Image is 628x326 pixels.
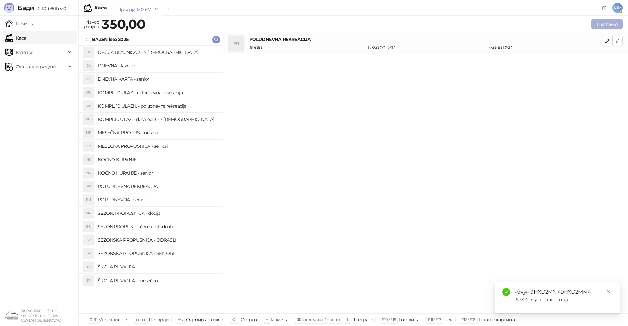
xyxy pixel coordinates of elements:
div: PR [83,181,94,192]
button: Add tab [162,3,175,16]
h4: MESEČNA PROPUSNICA - seniori [98,141,218,151]
div: ŠP [83,262,94,272]
h4: SEZONSKA PROPUSNICA - SENIORI [98,248,218,259]
span: ⌫ [232,317,237,322]
div: PR [228,36,244,51]
button: Плаћање [591,19,623,29]
span: check-circle [502,288,510,296]
h4: POLUDNEVNA - seniori [98,195,218,205]
a: Документација [599,3,610,13]
div: Износ рачуна [82,18,100,31]
h4: KOMPL. 10 ULAZ. - celodnevna rekreacija [98,87,218,98]
h4: DNEVNA ulaznica [98,60,218,71]
h4: DNEVNA KARTA - seniori [98,74,218,84]
div: K1U [83,87,94,98]
div: 350,00 RSD [487,44,603,51]
div: SP- [83,208,94,218]
div: Унос шифре [99,316,127,324]
span: + [266,317,268,322]
div: Одабир артикла [186,316,223,324]
div: Измена [271,316,288,324]
span: F10 / F16 [382,317,396,322]
div: K1U [83,101,94,111]
h4: KOMPL. 10 ULAZN. - poludnevna rekreacija [98,101,218,111]
span: ⌘ command / ⌃ control [297,317,340,322]
a: Close [605,288,612,295]
h4: MESEČNA PROPUS. - odrasli [98,128,218,138]
div: P-S [83,195,94,205]
div: Потврди [149,316,169,324]
img: 64x64-companyLogo-4a28e1f8-f217-46d7-badd-69a834a81aaf.png [5,309,18,322]
div: Каса [94,5,107,10]
div: DU [83,60,94,71]
div: SP [83,235,94,245]
h4: SEZON. PROPUSNICA - dečija [98,208,218,218]
h4: POLUDNEVNA REKREACIJA [249,36,602,43]
div: BAZEN leto 2025 [92,36,128,43]
span: Каталог [16,46,33,59]
h4: POLUDNEVNA REKREACIJA [98,181,218,192]
div: SP [83,248,94,259]
span: 3.11.0-b80b730 [34,6,66,11]
small: JAVNO PREDUZEĆE SPORTSKO KULTURNI CENTAR, OBRENOVAC [21,309,60,323]
div: Сторно [241,316,257,324]
h4: NOĆNO KUPANJE [98,154,218,165]
div: Готовина [399,316,419,324]
div: # 90101 [248,44,366,51]
span: enter [136,317,146,322]
div: S-U [83,221,94,232]
span: f [347,317,348,322]
span: close [606,289,611,294]
div: Чек [445,316,453,324]
strong: 350,00 [102,16,145,32]
div: DK- [83,74,94,84]
div: Претрага [351,316,373,324]
a: Почетна [5,17,35,30]
div: grid [79,46,223,313]
div: Продаја 130447 [117,6,151,13]
img: Logo [4,3,14,13]
a: Каса [5,31,26,44]
span: F11 / F17 [428,317,441,322]
div: NK [83,168,94,178]
span: ↑/↓ [178,317,183,322]
h4: SEZONSKA PROPUSNICA - ODRASLI [98,235,218,245]
button: remove [152,7,161,12]
h4: SEZON.PROPUS. - učenici i studenti [98,221,218,232]
div: NK [83,154,94,165]
div: KU- [83,114,94,125]
div: DU [83,47,94,58]
div: MP- [83,141,94,151]
div: MP [83,128,94,138]
span: Фискални рачуни [16,60,56,73]
div: 1 x 350,00 RSD [366,44,487,51]
span: Бади [18,4,34,12]
h4: KOMPL.10 ULAZ. - deca od 3 - 7 [DEMOGRAPHIC_DATA] [98,114,218,125]
h4: NOĆNO KUPANJE - senior [98,168,218,178]
h4: ŠKOLA PLIVANJA [98,262,218,272]
div: ŠP [83,275,94,286]
span: F12 / F18 [462,317,476,322]
span: MM [612,3,623,13]
div: Рачун 9HXD2MN7-9HXD2MN7-15344 је успешно издат [514,288,612,304]
div: Платна картица [479,316,515,324]
span: 0-9 [90,317,96,322]
h4: DEČIJA ULAZNICA 3 - 7 [DEMOGRAPHIC_DATA]. [98,47,218,58]
h4: ŠKOLA PLIVANJA - mesečno [98,275,218,286]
